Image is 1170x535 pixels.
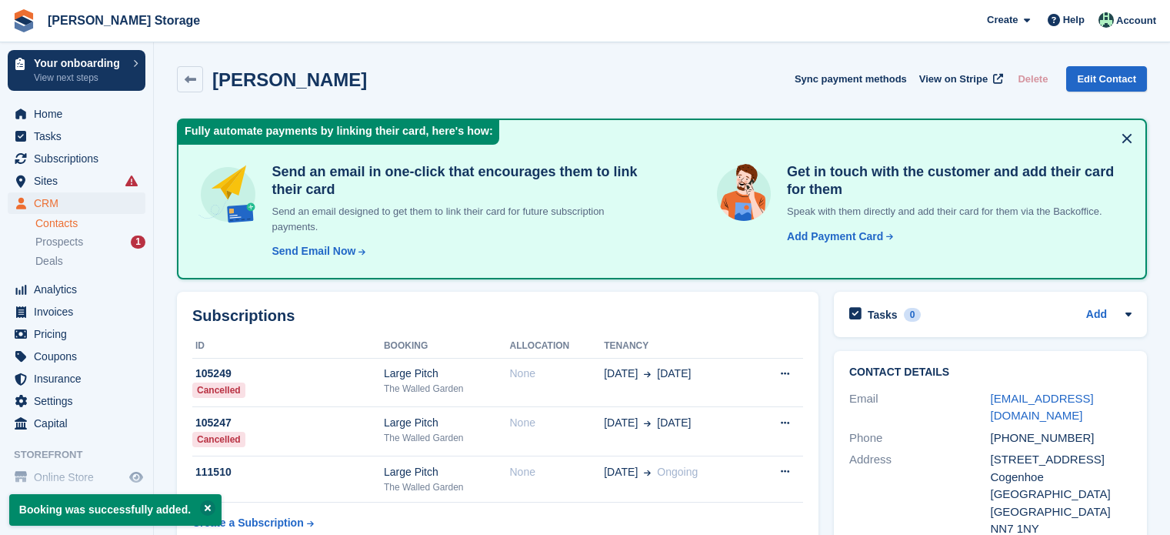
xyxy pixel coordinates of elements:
[604,415,638,431] span: [DATE]
[657,415,691,431] span: [DATE]
[787,229,883,245] div: Add Payment Card
[35,216,145,231] a: Contacts
[192,307,803,325] h2: Subscriptions
[8,50,145,91] a: Your onboarding View next steps
[8,390,145,412] a: menu
[1012,66,1054,92] button: Delete
[795,66,907,92] button: Sync payment methods
[8,323,145,345] a: menu
[384,464,510,480] div: Large Pitch
[192,515,304,531] div: Create a Subscription
[192,334,384,359] th: ID
[987,12,1018,28] span: Create
[34,390,126,412] span: Settings
[1066,66,1147,92] a: Edit Contact
[1116,13,1156,28] span: Account
[604,366,638,382] span: [DATE]
[868,308,898,322] h2: Tasks
[192,432,245,447] div: Cancelled
[34,71,125,85] p: View next steps
[713,163,775,225] img: get-in-touch-e3e95b6451f4e49772a6039d3abdde126589d6f45a760754adfa51be33bf0f70.svg
[781,163,1127,198] h4: Get in touch with the customer and add their card for them
[34,125,126,147] span: Tasks
[34,148,126,169] span: Subscriptions
[509,415,604,431] div: None
[131,236,145,249] div: 1
[8,368,145,390] a: menu
[34,323,126,345] span: Pricing
[192,464,384,480] div: 111510
[34,413,126,434] span: Capital
[509,334,604,359] th: Allocation
[8,466,145,488] a: menu
[42,8,206,33] a: [PERSON_NAME] Storage
[34,368,126,390] span: Insurance
[35,254,63,269] span: Deals
[8,301,145,323] a: menu
[384,480,510,494] div: The Walled Garden
[1086,306,1107,324] a: Add
[991,469,1132,487] div: Cogenhoe
[8,279,145,300] a: menu
[384,366,510,382] div: Large Pitch
[904,308,922,322] div: 0
[34,170,126,192] span: Sites
[991,430,1132,447] div: [PHONE_NUMBER]
[34,466,126,488] span: Online Store
[9,494,222,526] p: Booking was successfully added.
[657,466,698,478] span: Ongoing
[849,390,991,425] div: Email
[272,243,355,259] div: Send Email Now
[384,431,510,445] div: The Walled Garden
[34,279,126,300] span: Analytics
[34,192,126,214] span: CRM
[192,383,245,398] div: Cancelled
[192,366,384,382] div: 105249
[192,415,384,431] div: 105247
[127,468,145,487] a: Preview store
[265,204,651,234] p: Send an email designed to get them to link their card for future subscription payments.
[991,392,1094,423] a: [EMAIL_ADDRESS][DOMAIN_NAME]
[991,451,1132,469] div: [STREET_ADDRESS]
[34,58,125,69] p: Your onboarding
[1098,12,1114,28] img: Nicholas Pain
[34,301,126,323] span: Invoices
[8,103,145,125] a: menu
[991,486,1132,503] div: [GEOGRAPHIC_DATA]
[1063,12,1085,28] span: Help
[8,170,145,192] a: menu
[604,334,752,359] th: Tenancy
[849,430,991,447] div: Phone
[781,229,895,245] a: Add Payment Card
[384,415,510,431] div: Large Pitch
[919,72,988,87] span: View on Stripe
[8,346,145,367] a: menu
[8,148,145,169] a: menu
[197,163,259,226] img: send-email-b5881ef4c8f827a638e46e229e590028c7e36e3a6c99d2365469aff88783de13.svg
[604,464,638,480] span: [DATE]
[384,382,510,396] div: The Walled Garden
[781,204,1127,219] p: Speak with them directly and add their card for them via the Backoffice.
[212,69,367,90] h2: [PERSON_NAME]
[35,235,83,249] span: Prospects
[125,175,138,187] i: Smart entry sync failures have occurred
[384,334,510,359] th: Booking
[657,366,691,382] span: [DATE]
[265,163,651,198] h4: Send an email in one-click that encourages them to link their card
[34,346,126,367] span: Coupons
[12,9,35,32] img: stora-icon-8386f47178a22dfd0bd8f6a31ec36ba5ce8667c1dd55bd0f319d3a0aa187defe.svg
[34,103,126,125] span: Home
[35,253,145,269] a: Deals
[178,120,499,145] div: Fully automate payments by linking their card, here's how:
[991,503,1132,521] div: [GEOGRAPHIC_DATA]
[14,447,153,463] span: Storefront
[8,192,145,214] a: menu
[8,125,145,147] a: menu
[509,366,604,382] div: None
[849,366,1132,379] h2: Contact Details
[8,413,145,434] a: menu
[509,464,604,480] div: None
[35,234,145,250] a: Prospects 1
[913,66,1006,92] a: View on Stripe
